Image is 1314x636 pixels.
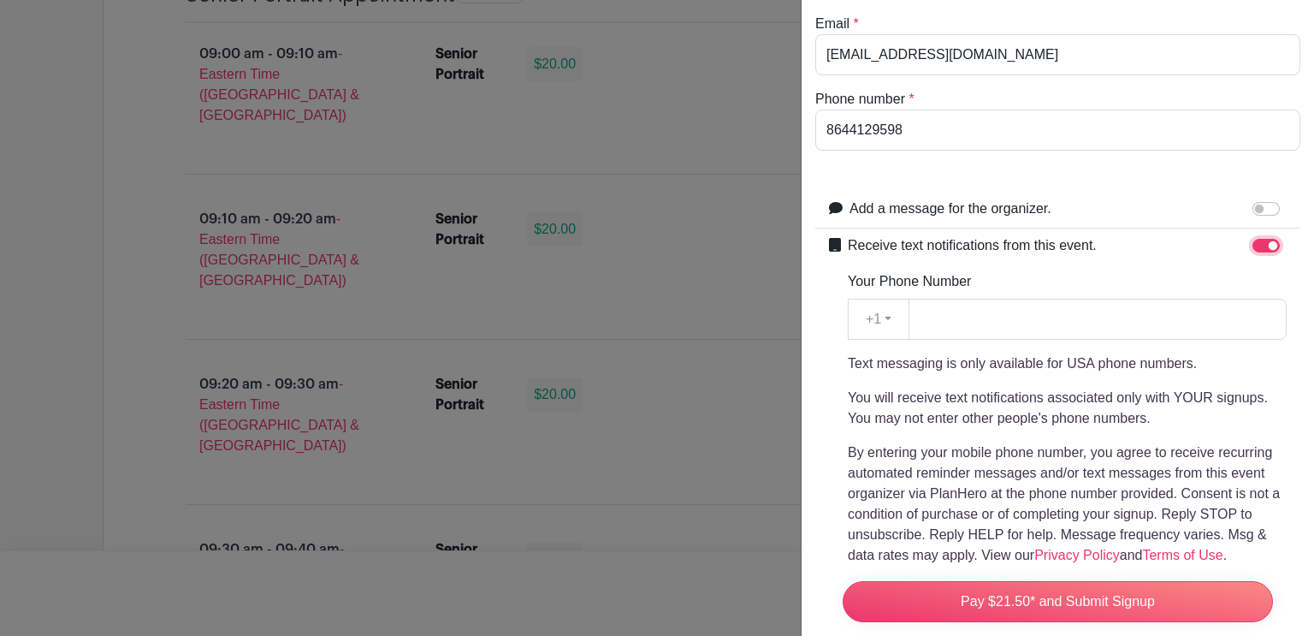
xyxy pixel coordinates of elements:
[848,354,1287,374] p: Text messaging is only available for USA phone numbers.
[843,581,1273,622] input: Pay $21.50* and Submit Signup
[848,271,971,292] label: Your Phone Number
[815,14,849,34] label: Email
[1142,548,1222,562] a: Terms of Use
[848,443,1287,566] p: By entering your mobile phone number, you agree to receive recurring automated reminder messages ...
[848,299,909,340] button: +1
[815,89,905,110] label: Phone number
[848,235,1097,256] label: Receive text notifications from this event.
[849,199,1051,219] label: Add a message for the organizer.
[1034,548,1120,562] a: Privacy Policy
[848,388,1287,429] p: You will receive text notifications associated only with YOUR signups. You may not enter other pe...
